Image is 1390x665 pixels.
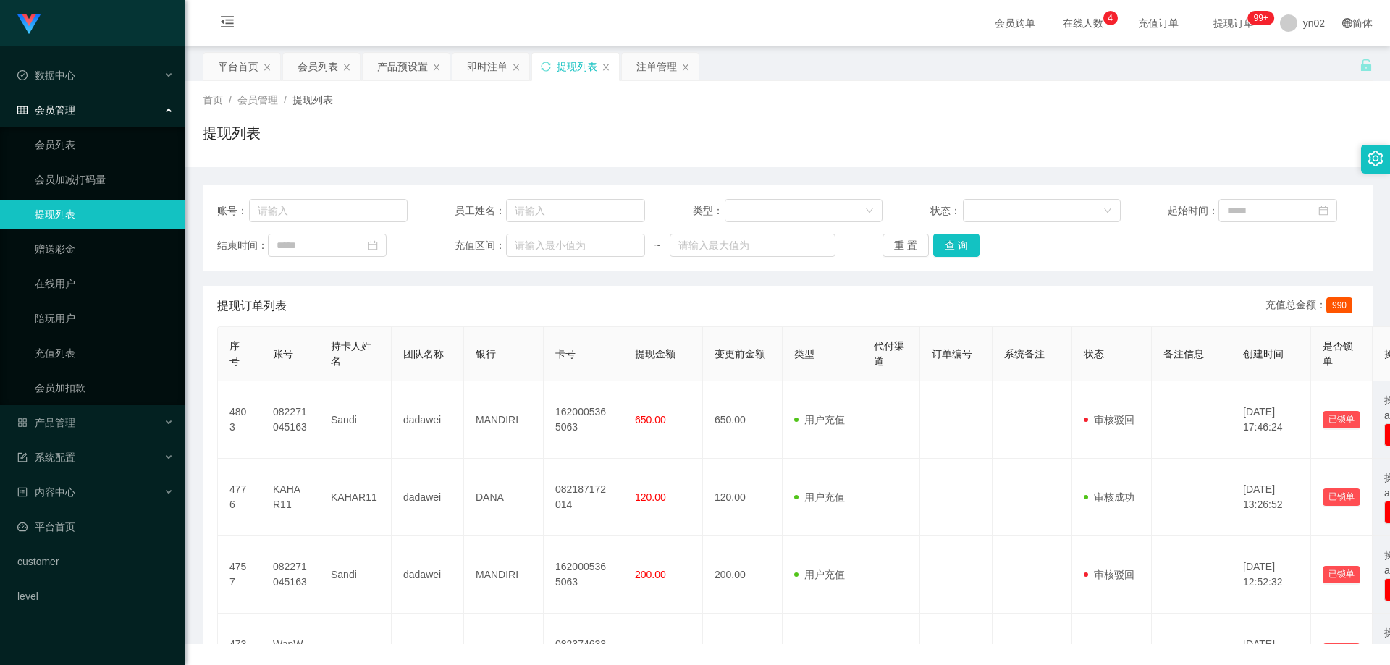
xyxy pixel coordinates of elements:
[35,269,174,298] a: 在线用户
[1103,206,1112,216] i: 图标: down
[1265,297,1358,315] div: 充值总金额：
[1084,414,1134,425] span: 审核驳回
[1231,459,1311,536] td: [DATE] 13:26:52
[218,459,261,536] td: 4776
[1323,411,1360,428] button: 已锁单
[17,452,28,462] i: 图标: form
[464,381,544,459] td: MANDIRI
[794,569,845,580] span: 用户充值
[17,452,75,463] span: 系统配置
[1103,11,1118,25] sup: 4
[544,536,623,614] td: 1620005365063
[218,536,261,614] td: 4757
[715,348,765,360] span: 变更前金额
[35,339,174,368] a: 充值列表
[342,63,351,72] i: 图标: close
[203,1,252,47] i: 图标: menu-fold
[602,63,610,72] i: 图标: close
[1243,348,1284,360] span: 创建时间
[35,234,174,263] a: 赠送彩金
[1231,381,1311,459] td: [DATE] 17:46:24
[368,240,378,250] i: 图标: calendar
[635,491,666,503] span: 120.00
[35,130,174,159] a: 会员列表
[17,418,28,428] i: 图标: appstore-o
[1368,151,1383,166] i: 图标: setting
[217,203,249,219] span: 账号：
[1323,340,1353,367] span: 是否锁单
[544,381,623,459] td: 1620005365063
[392,536,464,614] td: dadawei
[932,348,972,360] span: 订单编号
[464,536,544,614] td: MANDIRI
[703,381,783,459] td: 650.00
[331,340,371,367] span: 持卡人姓名
[464,459,544,536] td: DANA
[544,459,623,536] td: 082187172014
[197,611,1378,627] div: 2021
[298,53,338,80] div: 会员列表
[636,53,677,80] div: 注单管理
[693,203,725,219] span: 类型：
[392,381,464,459] td: dadawei
[555,348,576,360] span: 卡号
[319,381,392,459] td: Sandi
[218,53,258,80] div: 平台首页
[217,297,287,315] span: 提现订单列表
[467,53,507,80] div: 即时注单
[17,512,174,541] a: 图标: dashboard平台首页
[35,165,174,194] a: 会员加减打码量
[261,459,319,536] td: KAHAR11
[1323,488,1360,506] button: 已锁单
[1163,348,1204,360] span: 备注信息
[635,569,666,580] span: 200.00
[17,582,174,611] a: level
[506,234,645,257] input: 请输入最小值为
[1206,18,1261,28] span: 提现订单
[703,536,783,614] td: 200.00
[1360,59,1373,72] i: 图标: unlock
[35,304,174,333] a: 陪玩用户
[203,122,261,144] h1: 提现列表
[1084,491,1134,503] span: 审核成功
[403,348,444,360] span: 团队名称
[512,63,521,72] i: 图标: close
[455,238,505,253] span: 充值区间：
[218,381,261,459] td: 4803
[1231,536,1311,614] td: [DATE] 12:52:32
[1108,11,1113,25] p: 4
[17,69,75,81] span: 数据中心
[261,381,319,459] td: 082271045163
[203,94,223,106] span: 首页
[17,417,75,428] span: 产品管理
[392,459,464,536] td: dadawei
[432,63,441,72] i: 图标: close
[883,234,929,257] button: 重 置
[1323,566,1360,583] button: 已锁单
[1168,203,1218,219] span: 起始时间：
[635,348,675,360] span: 提现金额
[557,53,597,80] div: 提现列表
[284,94,287,106] span: /
[1342,18,1352,28] i: 图标: global
[229,94,232,106] span: /
[703,459,783,536] td: 120.00
[455,203,505,219] span: 员工姓名：
[229,340,240,367] span: 序号
[1318,206,1328,216] i: 图标: calendar
[17,547,174,576] a: customer
[17,105,28,115] i: 图标: table
[476,348,496,360] span: 银行
[377,53,428,80] div: 产品预设置
[930,203,963,219] span: 状态：
[794,491,845,503] span: 用户充值
[319,459,392,536] td: KAHAR11
[261,536,319,614] td: 082271045163
[1004,348,1045,360] span: 系统备注
[1131,18,1186,28] span: 充值订单
[17,70,28,80] i: 图标: check-circle-o
[35,200,174,229] a: 提现列表
[319,536,392,614] td: Sandi
[263,63,271,72] i: 图标: close
[794,348,814,360] span: 类型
